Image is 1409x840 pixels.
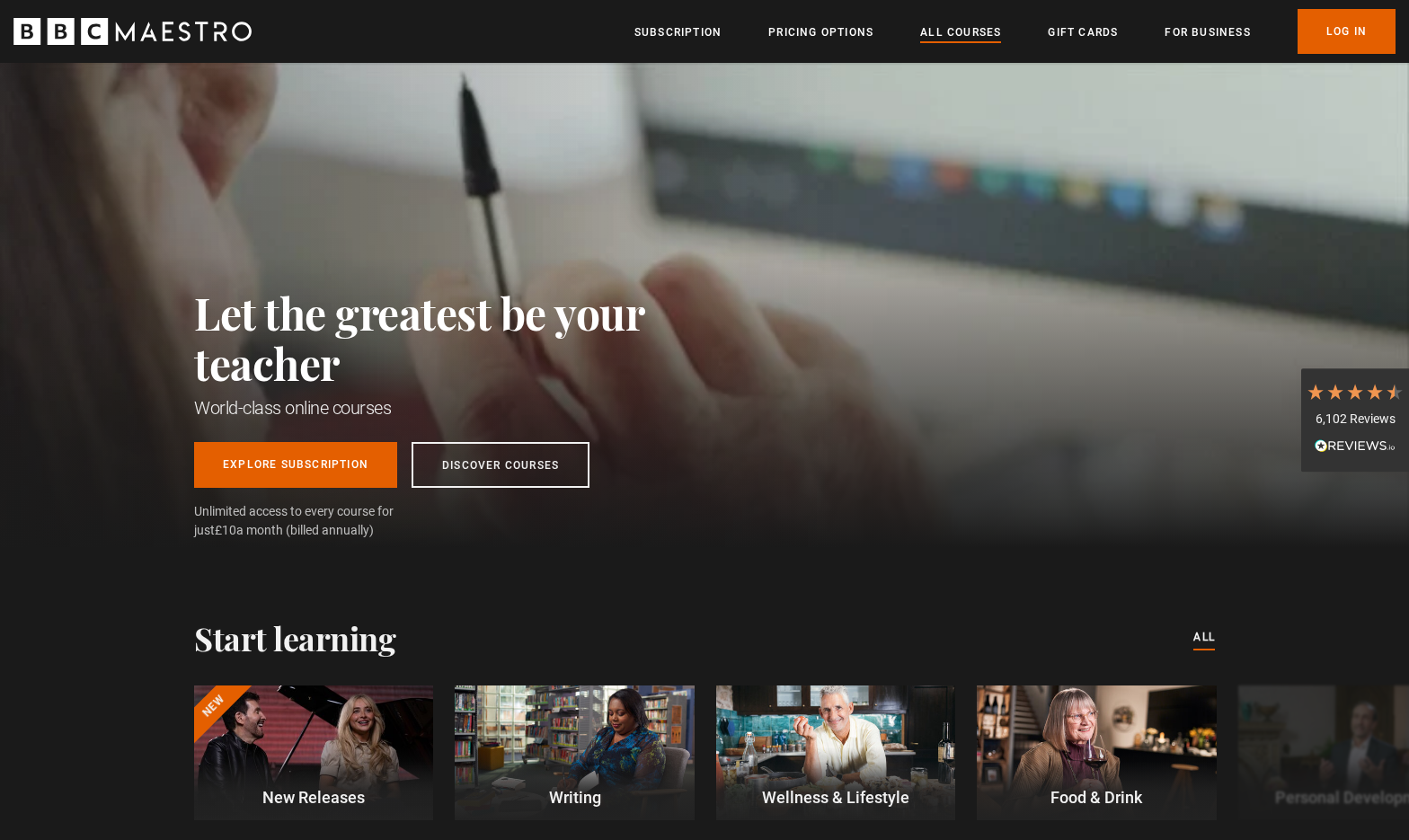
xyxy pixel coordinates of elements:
[194,685,433,820] a: New New Releases
[716,785,955,809] p: Wellness & Lifestyle
[768,23,873,41] a: Pricing Options
[977,685,1216,820] a: Food & Drink
[194,442,397,488] a: Explore Subscription
[13,18,252,45] svg: BBC Maestro
[1306,411,1405,429] div: 6,102 Reviews
[455,785,694,809] p: Writing
[1165,23,1250,41] a: For business
[977,785,1216,809] p: Food & Drink
[634,9,1396,54] nav: Primary
[194,287,724,388] h2: Let the greatest be your teacher
[1298,9,1396,54] a: Log In
[716,685,955,820] a: Wellness & Lifestyle
[194,619,395,657] h2: Start learning
[194,502,437,540] span: Unlimited access to every course for just a month (billed annually)
[194,785,433,809] p: New Releases
[634,23,722,41] a: Subscription
[1306,437,1405,458] div: Read All Reviews
[1301,368,1409,473] div: 6,102 ReviewsRead All Reviews
[194,395,724,420] h1: World-class online courses
[412,442,589,488] a: Discover Courses
[920,23,1001,41] a: All Courses
[1193,628,1215,648] a: All
[455,685,694,820] a: Writing
[1315,439,1396,452] img: REVIEWS.io
[1306,382,1405,402] div: 4.7 Stars
[215,523,236,537] span: £10
[1048,23,1118,41] a: Gift Cards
